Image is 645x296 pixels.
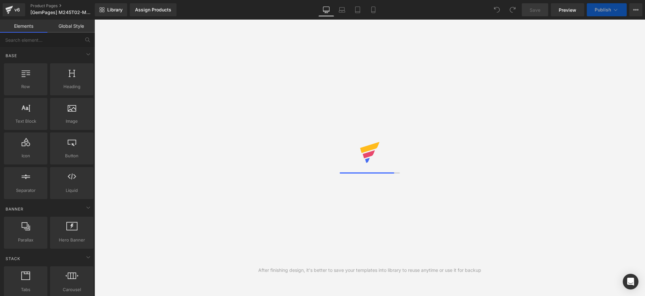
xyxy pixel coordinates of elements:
div: v6 [13,6,21,14]
span: Base [5,53,18,59]
button: Publish [587,3,627,16]
a: Preview [551,3,584,16]
span: [GemPages] M245T02-M245T05-[PERSON_NAME] [30,10,93,15]
div: Assign Products [135,7,171,12]
span: Icon [6,152,45,159]
span: Preview [559,7,576,13]
a: Laptop [334,3,350,16]
button: Redo [506,3,519,16]
a: Desktop [318,3,334,16]
span: Banner [5,206,24,212]
button: More [629,3,642,16]
button: Undo [490,3,503,16]
span: Image [52,118,92,125]
span: Text Block [6,118,45,125]
span: Button [52,152,92,159]
a: v6 [3,3,25,16]
span: Carousel [52,286,92,293]
span: Row [6,83,45,90]
div: Open Intercom Messenger [623,274,638,289]
span: Parallax [6,237,45,243]
span: Publish [595,7,611,12]
span: Heading [52,83,92,90]
span: Save [530,7,540,13]
span: Stack [5,256,21,262]
span: Separator [6,187,45,194]
div: After finishing design, it's better to save your templates into library to reuse anytime or use i... [258,267,481,274]
span: Hero Banner [52,237,92,243]
a: Product Pages [30,3,106,8]
a: Mobile [365,3,381,16]
span: Tabs [6,286,45,293]
a: Tablet [350,3,365,16]
a: New Library [95,3,127,16]
span: Liquid [52,187,92,194]
span: Library [107,7,123,13]
a: Global Style [47,20,95,33]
